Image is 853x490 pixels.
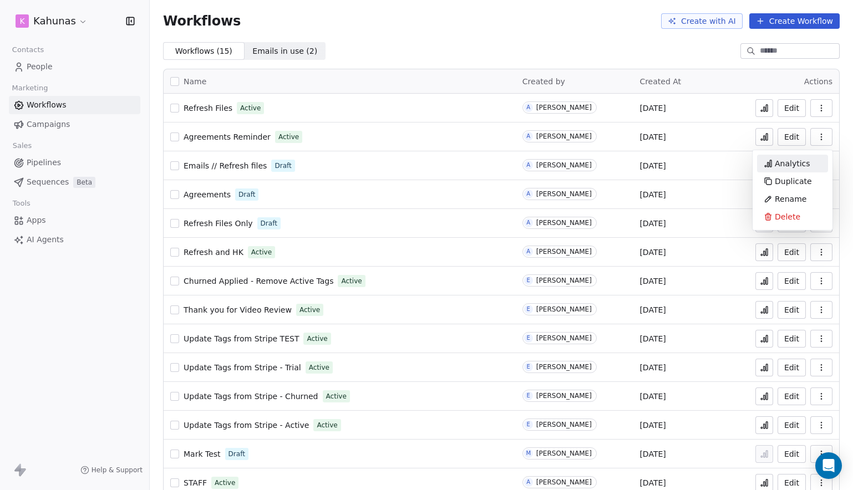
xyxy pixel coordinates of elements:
[184,363,301,372] span: Update Tags from Stripe - Trial
[184,247,243,258] a: Refresh and HK
[749,13,840,29] button: Create Workflow
[527,305,530,314] div: E
[252,45,317,57] span: Emails in use ( 2 )
[639,131,666,142] span: [DATE]
[639,448,666,460] span: [DATE]
[215,478,235,488] span: Active
[526,103,530,112] div: A
[778,243,806,261] button: Edit
[184,275,333,287] a: Churned Applied - Remove Active Tags
[804,77,832,86] span: Actions
[27,215,46,226] span: Apps
[8,195,35,212] span: Tools
[184,334,299,343] span: Update Tags from Stripe TEST
[184,305,292,314] span: Thank you for Video Review
[80,466,143,474] a: Help & Support
[522,77,565,86] span: Created by
[184,103,232,114] a: Refresh Files
[775,176,812,187] span: Duplicate
[9,231,140,249] a: AI Agents
[536,219,592,227] div: [PERSON_NAME]
[639,160,666,171] span: [DATE]
[639,77,681,86] span: Created At
[326,391,347,401] span: Active
[184,132,271,141] span: Agreements Reminder
[184,450,221,458] span: Mark Test
[278,132,299,142] span: Active
[639,477,666,488] span: [DATE]
[536,248,592,256] div: [PERSON_NAME]
[184,104,232,113] span: Refresh Files
[778,330,806,348] a: Edit
[184,420,309,431] a: Update Tags from Stripe - Active
[536,277,592,284] div: [PERSON_NAME]
[527,363,530,371] div: E
[526,190,530,198] div: A
[27,99,67,111] span: Workflows
[9,96,140,114] a: Workflows
[639,247,666,258] span: [DATE]
[639,304,666,315] span: [DATE]
[240,103,261,113] span: Active
[261,218,277,228] span: Draft
[73,177,95,188] span: Beta
[184,392,318,401] span: Update Tags from Stripe - Churned
[536,421,592,428] div: [PERSON_NAME]
[9,115,140,134] a: Campaigns
[184,478,207,487] span: STAFF
[778,359,806,376] a: Edit
[27,119,70,130] span: Campaigns
[184,131,271,142] a: Agreements Reminder
[778,272,806,290] button: Edit
[639,103,666,114] span: [DATE]
[27,61,53,73] span: People
[184,448,221,460] a: Mark Test
[184,161,267,170] span: Emails // Refresh files
[526,161,530,170] div: A
[184,277,333,285] span: Churned Applied - Remove Active Tags
[27,176,69,188] span: Sequences
[639,189,666,200] span: [DATE]
[536,392,592,400] div: [PERSON_NAME]
[526,449,531,458] div: M
[536,305,592,313] div: [PERSON_NAME]
[536,190,592,198] div: [PERSON_NAME]
[778,99,806,117] button: Edit
[536,161,592,169] div: [PERSON_NAME]
[7,42,49,58] span: Contacts
[778,301,806,319] button: Edit
[184,362,301,373] a: Update Tags from Stripe - Trial
[536,478,592,486] div: [PERSON_NAME]
[661,13,743,29] button: Create with AI
[92,466,143,474] span: Help & Support
[639,420,666,431] span: [DATE]
[536,132,592,140] div: [PERSON_NAME]
[184,76,206,88] span: Name
[639,391,666,402] span: [DATE]
[527,276,530,285] div: E
[778,387,806,405] button: Edit
[536,104,592,111] div: [PERSON_NAME]
[229,449,245,459] span: Draft
[184,218,253,229] a: Refresh Files Only
[309,363,329,372] span: Active
[299,305,320,315] span: Active
[778,128,806,146] a: Edit
[9,211,140,229] a: Apps
[27,157,61,169] span: Pipelines
[8,137,37,154] span: Sales
[238,190,255,200] span: Draft
[527,420,530,429] div: E
[251,247,272,257] span: Active
[639,362,666,373] span: [DATE]
[9,154,140,172] a: Pipelines
[184,189,231,200] a: Agreements
[317,420,337,430] span: Active
[526,478,530,487] div: A
[526,247,530,256] div: A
